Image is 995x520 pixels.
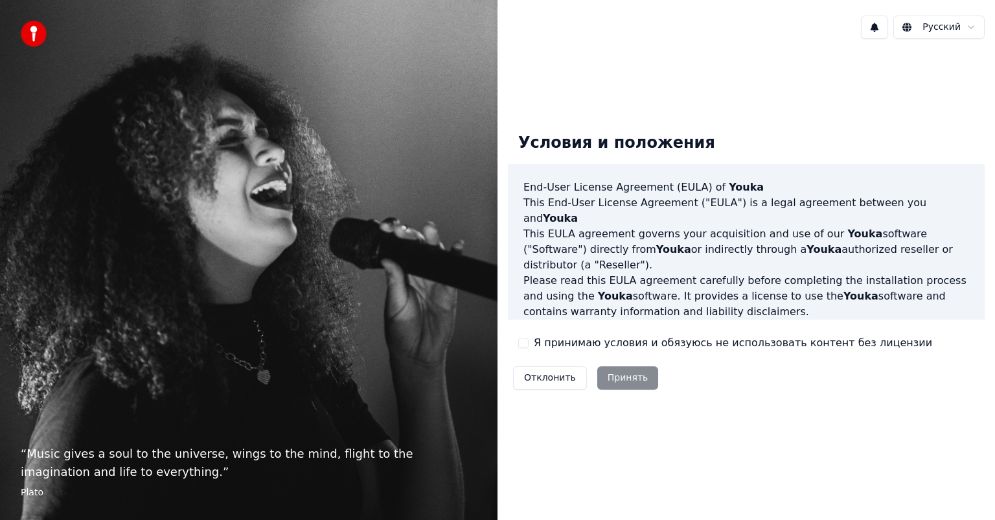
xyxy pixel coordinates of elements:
[523,320,969,382] p: If you register for a free trial of the software, this EULA agreement will also govern that trial...
[523,226,969,273] p: This EULA agreement governs your acquisition and use of our software ("Software") directly from o...
[656,243,691,255] span: Youka
[806,243,841,255] span: Youka
[534,335,932,351] label: Я принимаю условия и обязуюсь не использовать контент без лицензии
[598,290,633,302] span: Youka
[21,486,477,499] footer: Plato
[729,181,764,193] span: Youka
[847,228,882,240] span: Youka
[523,273,969,320] p: Please read this EULA agreement carefully before completing the installation process and using th...
[21,21,47,47] img: youka
[21,445,477,481] p: “ Music gives a soul to the universe, wings to the mind, flight to the imagination and life to ev...
[523,180,969,195] h3: End-User License Agreement (EULA) of
[843,290,878,302] span: Youka
[523,195,969,226] p: This End-User License Agreement ("EULA") is a legal agreement between you and
[508,123,726,164] div: Условия и положения
[513,366,587,390] button: Отклонить
[543,212,578,224] span: Youka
